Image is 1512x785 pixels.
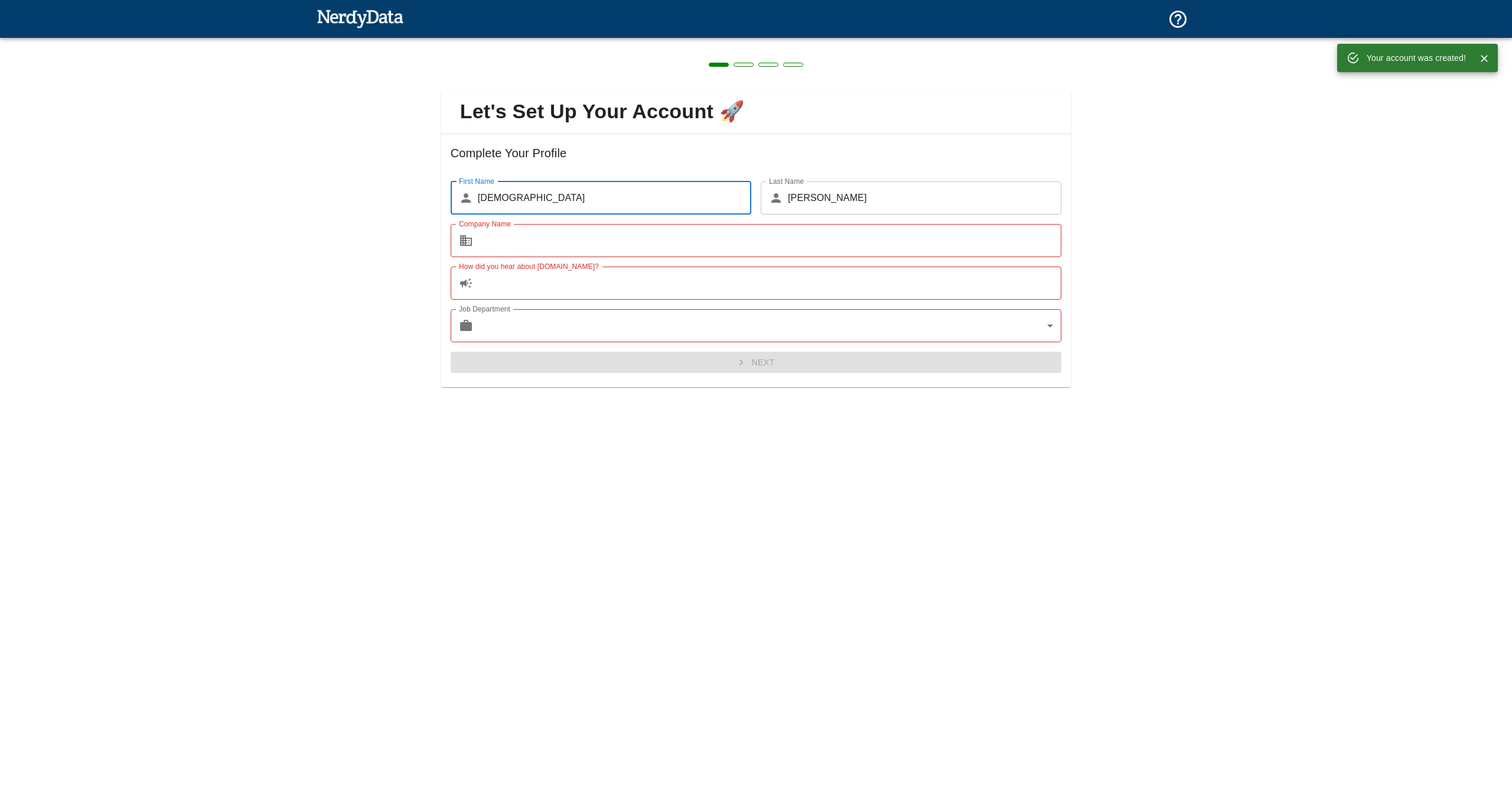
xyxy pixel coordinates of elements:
span: Let's Set Up Your Account 🚀 [451,99,1062,124]
div: Your account was created! [1367,47,1466,69]
label: How did you hear about [DOMAIN_NAME]? [459,261,599,271]
label: Company Name [459,219,511,229]
button: Support and Documentation [1161,2,1195,37]
label: Job Department [459,304,510,314]
label: Last Name [769,176,804,186]
img: NerdyData.com [317,7,403,30]
button: Close [1475,50,1493,67]
h6: Complete Your Profile [451,144,1062,181]
label: First Name [459,176,494,186]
